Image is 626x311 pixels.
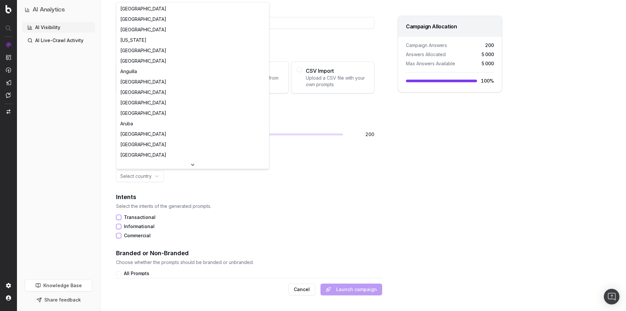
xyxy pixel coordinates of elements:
span: [US_STATE] [120,37,146,43]
span: [GEOGRAPHIC_DATA] [120,6,166,12]
span: [GEOGRAPHIC_DATA] [120,110,166,117]
span: Aruba [120,120,133,127]
span: [GEOGRAPHIC_DATA] [120,79,166,85]
span: [GEOGRAPHIC_DATA] [120,26,166,33]
span: [GEOGRAPHIC_DATA] [120,100,166,106]
span: [GEOGRAPHIC_DATA] [120,141,166,148]
span: [GEOGRAPHIC_DATA] [120,58,166,64]
span: Anguilla [120,68,137,75]
span: [GEOGRAPHIC_DATA] [120,131,166,137]
span: [GEOGRAPHIC_DATA] [120,47,166,54]
span: [GEOGRAPHIC_DATA] [120,89,166,96]
span: [GEOGRAPHIC_DATA] [120,16,166,23]
span: [GEOGRAPHIC_DATA] [120,152,166,158]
